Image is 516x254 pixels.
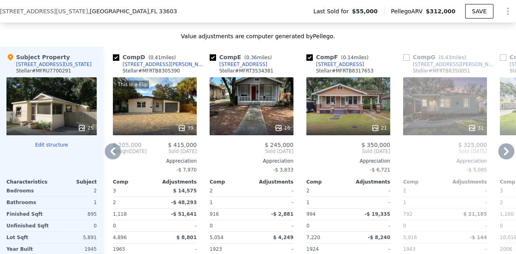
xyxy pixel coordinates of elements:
[273,167,293,173] span: -$ 3,833
[53,209,97,220] div: 895
[467,167,487,173] span: -$ 5,085
[145,55,179,60] span: ( miles)
[113,148,147,155] div: [DATE]
[6,232,50,243] div: Lot Sqft
[210,179,252,185] div: Comp
[403,188,406,194] span: 2
[210,235,223,240] span: 5,054
[246,55,257,60] span: 0.36
[113,235,127,240] span: 4,896
[435,55,469,60] span: ( miles)
[6,53,70,61] div: Subject Property
[6,179,52,185] div: Characteristics
[370,167,390,173] span: -$ 6,721
[253,197,293,208] div: -
[6,185,50,196] div: Bedrooms
[350,220,390,231] div: -
[441,55,451,60] span: 0.43
[306,148,390,155] span: Sold [DATE]
[350,185,390,196] div: -
[171,211,197,217] span: -$ 51,641
[352,7,378,15] span: $55,000
[275,124,290,132] div: 16
[210,197,250,208] div: 1
[147,148,197,155] span: Sold [DATE]
[403,148,487,155] span: Sold [DATE]
[316,61,364,68] div: [STREET_ADDRESS]
[413,68,470,74] div: Stellar # MFRTB8350051
[253,185,293,196] div: -
[316,68,373,74] div: Stellar # MFRTB8317653
[6,142,97,148] button: Edit structure
[178,124,193,132] div: 39
[306,53,372,61] div: Comp F
[403,61,497,68] a: [STREET_ADDRESS][PERSON_NAME]
[371,124,387,132] div: 21
[362,142,390,148] span: $ 350,000
[113,148,130,155] span: Bought
[413,61,497,68] div: [STREET_ADDRESS][PERSON_NAME]
[6,220,50,231] div: Unfinished Sqft
[348,179,390,185] div: Adjustments
[403,235,417,240] span: 5,916
[306,235,320,240] span: 7,220
[210,211,219,217] span: 916
[403,223,406,229] span: 0
[391,7,426,15] span: Pellego ARV
[113,53,179,61] div: Comp D
[177,235,197,240] span: $ 8,801
[306,179,348,185] div: Comp
[343,55,354,60] span: 0.14
[500,223,503,229] span: 0
[306,223,310,229] span: 0
[364,211,390,217] span: -$ 19,335
[113,223,116,229] span: 0
[338,55,372,60] span: ( miles)
[500,3,516,19] button: Show Options
[155,179,197,185] div: Adjustments
[306,158,390,164] div: Appreciation
[78,124,94,132] div: 25
[113,188,116,194] span: 3
[403,197,443,208] div: 1
[241,55,275,60] span: ( miles)
[468,124,484,132] div: 31
[123,68,180,74] div: Stellar # MFRTB8305390
[177,167,197,173] span: -$ 7,970
[113,142,141,148] span: $ 205,000
[470,235,487,240] span: -$ 144
[210,53,275,61] div: Comp E
[403,179,445,185] div: Comp
[306,197,347,208] div: 1
[368,235,390,240] span: -$ 8,240
[313,7,352,15] span: Last Sold for
[219,68,273,74] div: Stellar # MFRT3534381
[113,61,206,68] a: [STREET_ADDRESS][PERSON_NAME][PERSON_NAME]
[306,188,310,194] span: 2
[53,185,97,196] div: 2
[16,61,92,68] div: [STREET_ADDRESS][US_STATE]
[16,68,71,74] div: Stellar # MFRU7700291
[306,61,364,68] a: [STREET_ADDRESS]
[465,4,493,19] button: SAVE
[447,185,487,196] div: -
[253,220,293,231] div: -
[6,197,50,208] div: Bathrooms
[150,55,161,60] span: 0.41
[458,142,487,148] span: $ 325,000
[500,188,503,194] span: 3
[273,235,293,240] span: $ 4,249
[500,211,514,217] span: 1,160
[123,61,206,68] div: [STREET_ADDRESS][PERSON_NAME][PERSON_NAME]
[156,220,197,231] div: -
[6,209,50,220] div: Finished Sqft
[403,211,412,217] span: 792
[210,188,213,194] span: 2
[219,61,267,68] div: [STREET_ADDRESS]
[403,53,469,61] div: Comp G
[53,232,97,243] div: 5,891
[426,8,456,14] span: $312,000
[210,61,267,68] a: [STREET_ADDRESS]
[113,158,197,164] div: Appreciation
[113,197,153,208] div: 2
